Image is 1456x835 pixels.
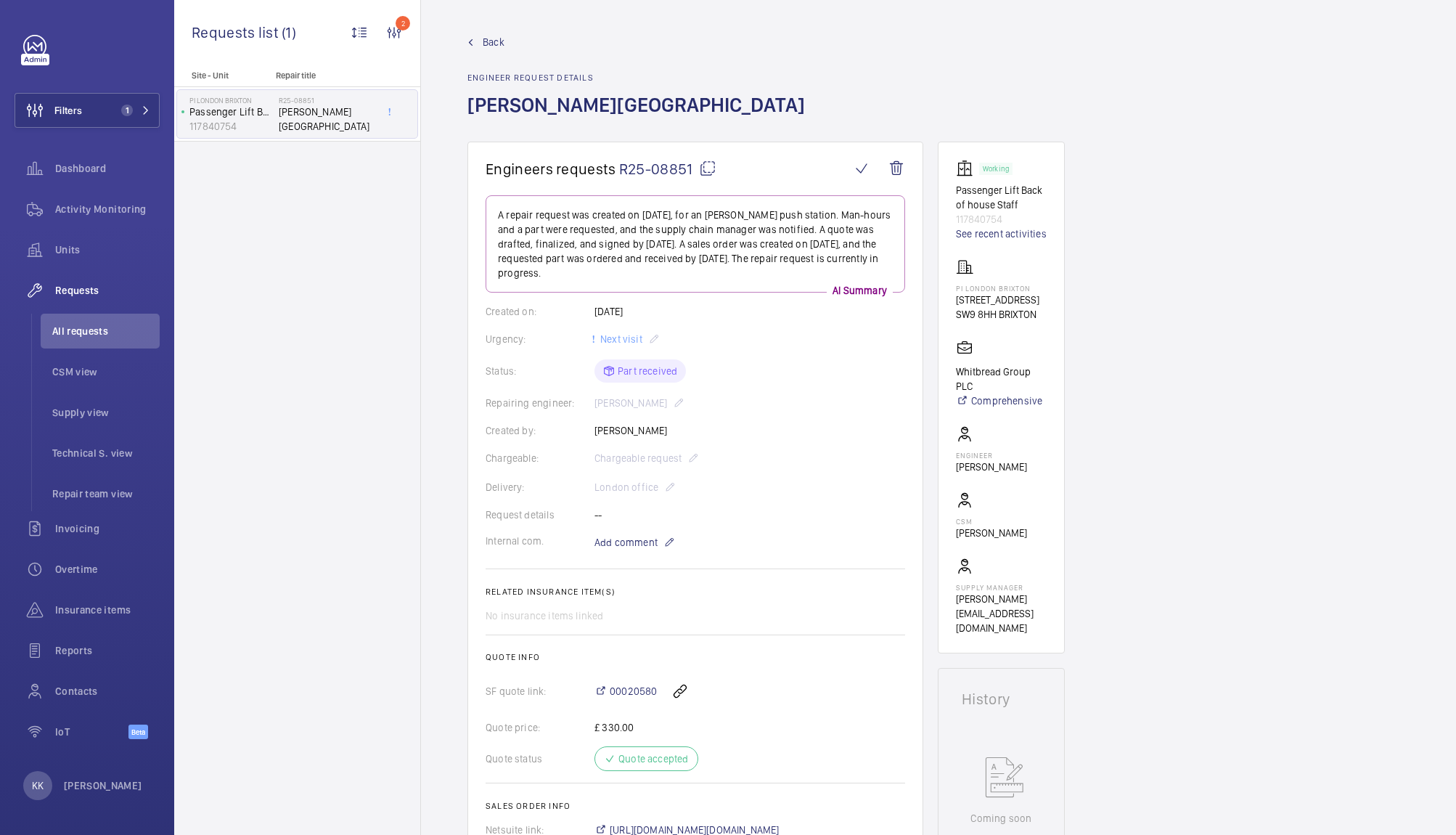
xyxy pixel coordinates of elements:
[128,725,148,739] span: Beta
[486,652,905,662] h2: Quote info
[970,811,1031,826] p: Coming soon
[279,105,375,134] span: [PERSON_NAME][GEOGRAPHIC_DATA]
[55,283,160,298] span: Requests
[956,460,1027,474] p: [PERSON_NAME]
[956,284,1039,293] p: PI London Brixton
[486,160,616,178] span: Engineers requests
[467,91,814,142] h1: [PERSON_NAME][GEOGRAPHIC_DATA]
[64,778,142,793] p: [PERSON_NAME]
[52,405,160,420] span: Supply view
[594,535,658,550] span: Add comment
[174,70,270,81] p: Site - Unit
[55,643,160,658] span: Reports
[610,684,657,698] span: 00020580
[55,202,160,216] span: Activity Monitoring
[956,212,1047,227] p: 117840754
[962,692,1041,706] h1: History
[956,293,1039,307] p: [STREET_ADDRESS]
[121,105,133,116] span: 1
[54,103,82,118] span: Filters
[189,105,273,119] p: Passenger Lift Back of house Staff
[276,70,372,81] p: Repair title
[486,587,905,597] h2: Related insurance item(s)
[956,394,1047,408] a: Comprehensive
[32,778,44,793] p: KK
[956,364,1047,394] p: Whitbread Group PLC
[956,592,1047,635] p: [PERSON_NAME][EMAIL_ADDRESS][DOMAIN_NAME]
[956,183,1047,212] p: Passenger Lift Back of house Staff
[483,35,504,49] span: Back
[498,208,893,280] p: A repair request was created on [DATE], for an [PERSON_NAME] push station. Man-hours and a part w...
[827,283,893,298] p: AI Summary
[55,521,160,536] span: Invoicing
[55,161,160,176] span: Dashboard
[55,603,160,617] span: Insurance items
[619,160,716,178] span: R25-08851
[189,119,273,134] p: 117840754
[956,526,1027,540] p: [PERSON_NAME]
[52,364,160,379] span: CSM view
[55,725,128,739] span: IoT
[594,684,657,698] a: 00020580
[467,73,814,83] h2: Engineer request details
[189,96,273,105] p: PI London Brixton
[52,486,160,501] span: Repair team view
[956,583,1047,592] p: Supply manager
[956,160,979,177] img: elevator.svg
[956,307,1039,322] p: SW9 8HH BRIXTON
[956,451,1027,460] p: Engineer
[52,324,160,338] span: All requests
[15,93,160,128] button: Filters1
[486,801,905,811] h2: Sales order info
[956,517,1027,526] p: CSM
[956,227,1047,241] a: See recent activities
[279,96,375,105] h2: R25-08851
[52,446,160,460] span: Technical S. view
[55,684,160,698] span: Contacts
[55,562,160,577] span: Overtime
[55,243,160,257] span: Units
[983,166,1009,171] p: Working
[192,23,282,41] span: Requests list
